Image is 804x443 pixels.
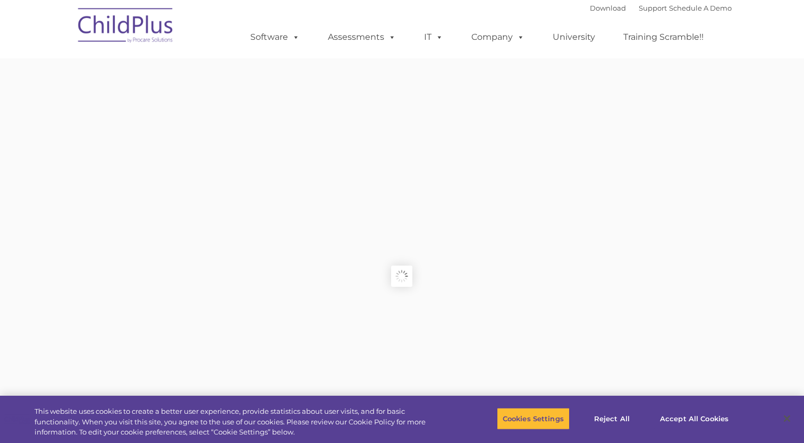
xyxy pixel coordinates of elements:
a: University [542,27,606,48]
a: Software [240,27,310,48]
a: Assessments [317,27,407,48]
button: Reject All [579,407,645,430]
a: Support [639,4,667,12]
button: Cookies Settings [497,407,570,430]
a: Company [461,27,535,48]
img: ChildPlus by Procare Solutions [73,1,179,54]
div: This website uses cookies to create a better user experience, provide statistics about user visit... [35,406,442,438]
a: IT [413,27,454,48]
a: Download [590,4,626,12]
button: Accept All Cookies [654,407,734,430]
font: | [590,4,732,12]
a: Training Scramble!! [613,27,714,48]
a: Schedule A Demo [669,4,732,12]
button: Close [775,407,799,430]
